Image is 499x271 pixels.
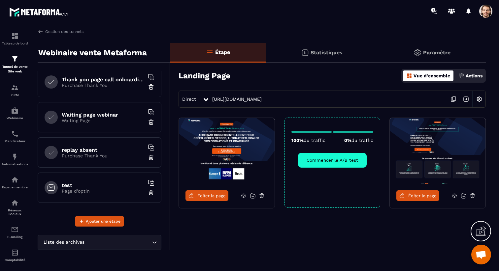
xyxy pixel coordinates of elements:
[11,199,19,207] img: social-network
[62,182,144,188] h6: test
[11,32,19,40] img: formation
[2,235,28,239] p: E-mailing
[2,258,28,262] p: Comptabilité
[2,116,28,120] p: Webinaire
[2,50,28,79] a: formationformationTunnel de vente Site web
[473,93,485,105] img: setting-w.858f3a88.svg
[206,48,214,56] img: bars-o.4a397970.svg
[2,125,28,148] a: schedulerschedulerPlanificateur
[62,76,144,83] h6: Thank you page call onboarding
[390,118,485,184] img: image
[2,162,28,166] p: Automatisations
[2,244,28,267] a: accountantaccountantComptabilité
[185,190,228,201] a: Éditer la page
[11,107,19,115] img: automations
[351,138,373,143] span: du traffic
[62,153,144,158] p: Purchase Thank You
[62,188,144,194] p: Page d'optin
[414,49,421,57] img: setting-gr.5f69749f.svg
[2,27,28,50] a: formationformationTableau de bord
[458,73,464,79] img: actions.d6e523a2.png
[11,84,19,92] img: formation
[9,6,69,18] img: logo
[298,153,367,168] button: Commencer le A/B test
[148,84,154,90] img: trash
[148,189,154,196] img: trash
[311,49,343,56] p: Statistiques
[215,49,230,55] p: Étape
[2,93,28,97] p: CRM
[75,216,124,227] button: Ajouter une étape
[11,249,19,257] img: accountant
[406,73,412,79] img: dashboard-orange.40269519.svg
[2,185,28,189] p: Espace membre
[2,221,28,244] a: emailemailE-mailing
[182,96,196,102] span: Direct
[86,218,120,225] span: Ajouter une étape
[11,55,19,63] img: formation
[471,245,491,264] div: Ouvrir le chat
[11,176,19,184] img: automations
[179,71,230,80] h3: Landing Page
[2,148,28,171] a: automationsautomationsAutomatisations
[197,193,226,198] span: Éditer la page
[2,194,28,221] a: social-networksocial-networkRéseaux Sociaux
[466,73,482,78] p: Actions
[62,147,144,153] h6: replay absent
[291,138,325,143] p: 100%
[62,83,144,88] p: Purchase Thank You
[2,65,28,74] p: Tunnel de vente Site web
[148,119,154,125] img: trash
[38,29,83,35] a: Gestion des tunnels
[2,171,28,194] a: automationsautomationsEspace membre
[460,93,472,105] img: arrow-next.bcc2205e.svg
[2,41,28,45] p: Tableau de bord
[408,193,437,198] span: Éditer la page
[11,130,19,138] img: scheduler
[304,138,325,143] span: du traffic
[2,79,28,102] a: formationformationCRM
[2,208,28,216] p: Réseaux Sociaux
[148,154,154,161] img: trash
[62,118,144,123] p: Waiting Page
[86,239,150,246] input: Search for option
[344,138,373,143] p: 0%
[396,190,439,201] a: Éditer la page
[414,73,450,78] p: Vue d'ensemble
[301,49,309,57] img: stats.20deebd0.svg
[179,118,275,184] img: image
[38,235,161,250] div: Search for option
[2,102,28,125] a: automationsautomationsWebinaire
[11,153,19,161] img: automations
[11,226,19,233] img: email
[212,96,262,102] a: [URL][DOMAIN_NAME]
[42,239,86,246] span: Liste des archives
[423,49,450,56] p: Paramètre
[62,112,144,118] h6: Waiting page webinar
[38,29,44,35] img: arrow
[2,139,28,143] p: Planificateur
[38,46,147,59] p: Webinaire vente Metaforma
